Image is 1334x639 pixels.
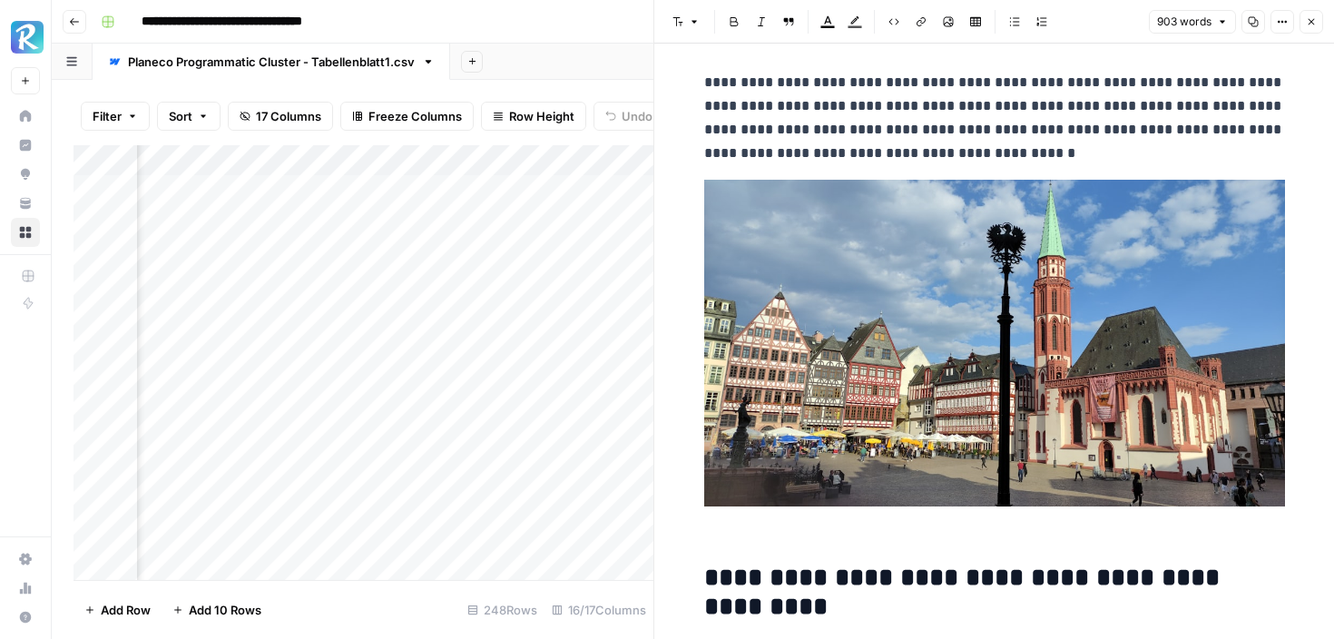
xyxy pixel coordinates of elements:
button: Undo [593,102,664,131]
button: Freeze Columns [340,102,474,131]
span: Row Height [509,107,574,125]
button: Row Height [481,102,586,131]
span: Filter [93,107,122,125]
button: Add Row [74,595,162,624]
span: 17 Columns [256,107,321,125]
div: Planeco Programmatic Cluster - Tabellenblatt1.csv [128,53,415,71]
span: Sort [169,107,192,125]
span: Add 10 Rows [189,601,261,619]
a: Insights [11,131,40,160]
a: Your Data [11,189,40,218]
span: Add Row [101,601,151,619]
div: 16/17 Columns [544,595,653,624]
img: Radyant Logo [11,21,44,54]
button: Help + Support [11,603,40,632]
a: Home [11,102,40,131]
span: 903 words [1157,14,1211,30]
span: Freeze Columns [368,107,462,125]
button: Filter [81,102,150,131]
a: Settings [11,545,40,574]
button: 17 Columns [228,102,333,131]
a: Browse [11,218,40,247]
button: 903 words [1149,10,1236,34]
a: Planeco Programmatic Cluster - Tabellenblatt1.csv [93,44,450,80]
a: Usage [11,574,40,603]
button: Workspace: Radyant [11,15,40,60]
button: Sort [157,102,221,131]
button: Add 10 Rows [162,595,272,624]
span: Undo [622,107,652,125]
div: 248 Rows [460,595,544,624]
a: Opportunities [11,160,40,189]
